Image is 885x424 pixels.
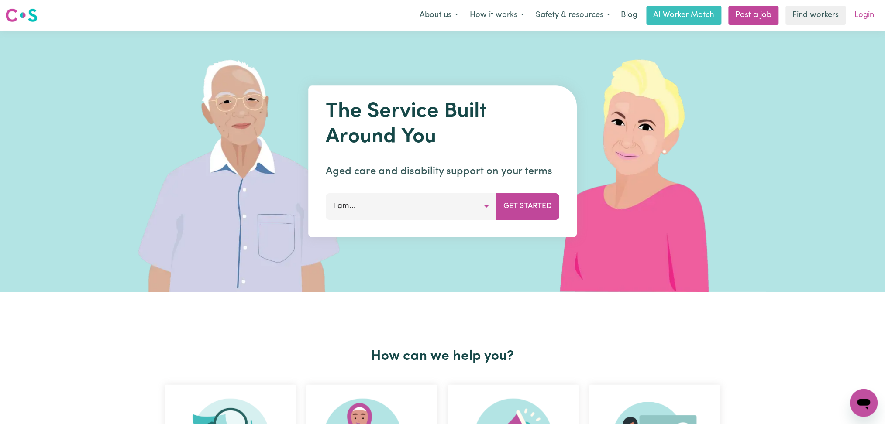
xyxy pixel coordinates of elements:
[786,6,846,25] a: Find workers
[5,5,38,25] a: Careseekers logo
[647,6,722,25] a: AI Worker Match
[729,6,779,25] a: Post a job
[464,6,530,24] button: How it works
[326,164,559,179] p: Aged care and disability support on your terms
[414,6,464,24] button: About us
[5,7,38,23] img: Careseekers logo
[530,6,616,24] button: Safety & resources
[850,389,878,417] iframe: Button to launch messaging window
[496,193,559,219] button: Get Started
[160,348,726,365] h2: How can we help you?
[326,99,559,150] h1: The Service Built Around You
[326,193,496,219] button: I am...
[616,6,643,25] a: Blog
[850,6,880,25] a: Login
